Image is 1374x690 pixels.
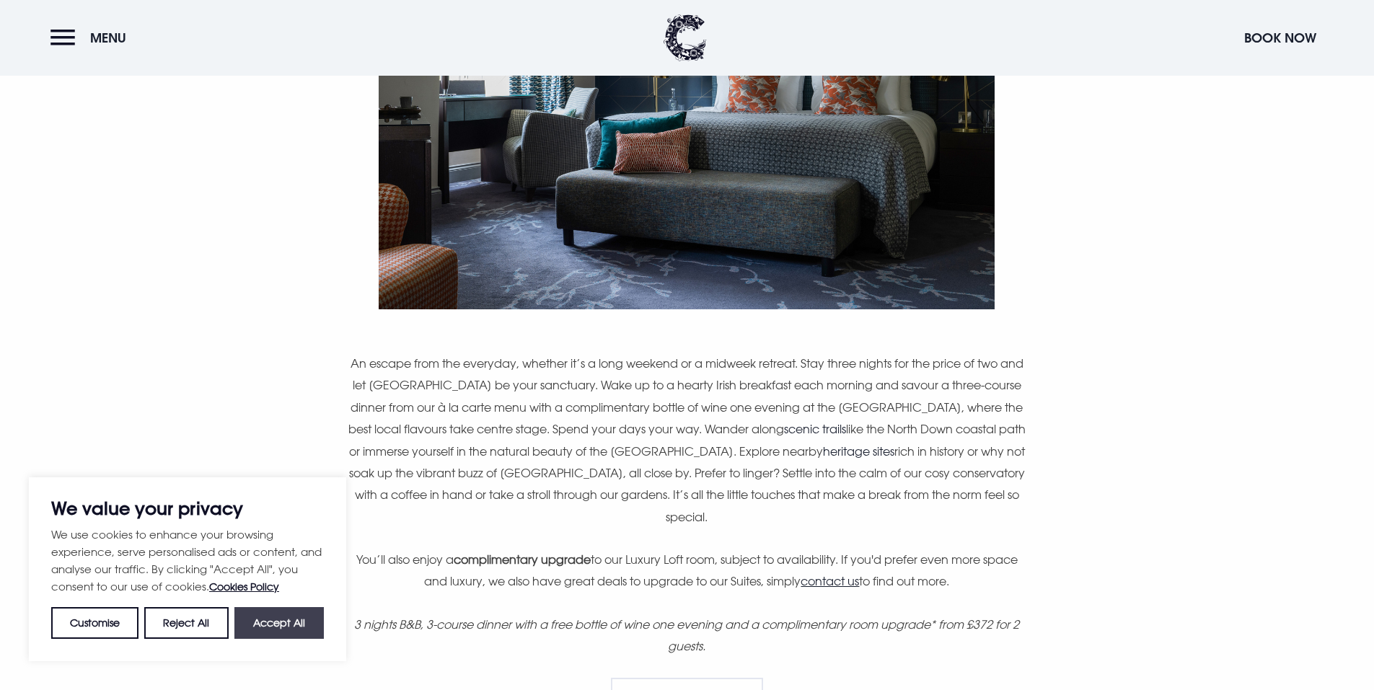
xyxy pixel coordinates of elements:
strong: complimentary upgrade [454,552,591,567]
a: heritage sites [823,444,894,459]
img: Clandeboye Lodge [664,14,707,61]
button: Menu [50,22,133,53]
a: scenic trails [784,422,846,436]
p: An escape from the everyday, whether it’s a long weekend or a midweek retreat. Stay three nights ... [343,353,1030,528]
p: We use cookies to enhance your browsing experience, serve personalised ads or content, and analys... [51,526,324,596]
button: Accept All [234,607,324,639]
a: contact us [801,574,859,588]
div: We value your privacy [29,477,346,661]
p: You’ll also enjoy a to our Luxury Loft room, subject to availability. If you'd prefer even more s... [343,549,1030,593]
button: Customise [51,607,138,639]
button: Book Now [1237,22,1324,53]
span: Menu [90,30,126,46]
em: 3 nights B&B, 3-course dinner with a free bottle of wine one evening and a complimentary room upg... [354,617,1019,653]
button: Reject All [144,607,228,639]
a: Cookies Policy [209,580,279,593]
p: We value your privacy [51,500,324,517]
